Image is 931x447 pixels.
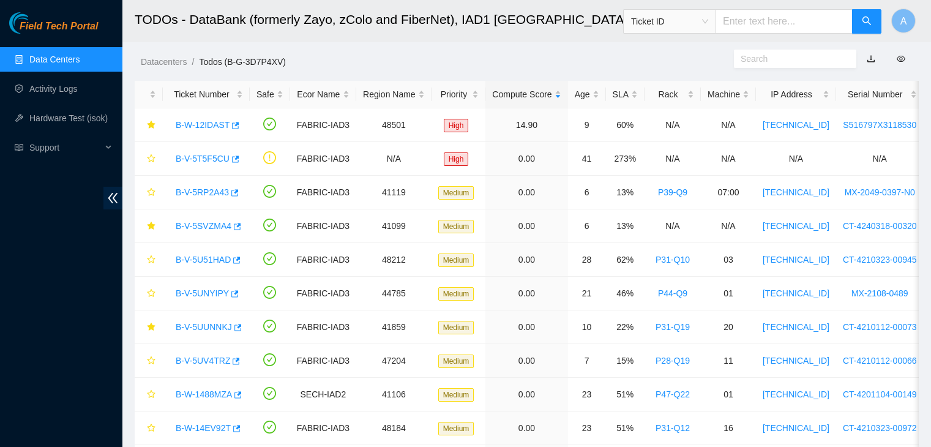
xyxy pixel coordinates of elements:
[263,421,276,434] span: check-circle
[147,390,155,400] span: star
[485,277,567,310] td: 0.00
[763,389,829,399] a: [TECHNICAL_ID]
[290,108,356,142] td: FABRIC-IAD3
[701,310,756,344] td: 20
[843,255,917,265] a: CT-4210323-00945
[9,22,98,38] a: Akamai TechnologiesField Tech Portal
[176,255,231,265] a: B-V-5U51HAD
[176,423,231,433] a: B-W-14EV92T
[176,154,230,163] a: B-V-5T5F5CU
[568,243,606,277] td: 28
[858,49,884,69] button: download
[103,187,122,209] span: double-left
[147,289,155,299] span: star
[444,119,469,132] span: High
[438,287,474,301] span: Medium
[192,57,194,67] span: /
[897,54,905,63] span: eye
[29,54,80,64] a: Data Centers
[658,187,687,197] a: P39-Q9
[763,288,829,298] a: [TECHNICAL_ID]
[701,243,756,277] td: 03
[716,9,853,34] input: Enter text here...
[356,378,432,411] td: 41106
[568,411,606,445] td: 23
[141,115,156,135] button: star
[356,344,432,378] td: 47204
[843,356,917,366] a: CT-4210112-00066
[606,411,645,445] td: 51%
[290,344,356,378] td: FABRIC-IAD3
[356,108,432,142] td: 48501
[444,152,469,166] span: High
[356,142,432,176] td: N/A
[701,142,756,176] td: N/A
[141,182,156,202] button: star
[701,209,756,243] td: N/A
[568,108,606,142] td: 9
[141,57,187,67] a: Datacenters
[147,424,155,434] span: star
[356,243,432,277] td: 48212
[656,255,690,265] a: P31-Q10
[141,149,156,168] button: star
[867,54,875,64] a: download
[485,243,567,277] td: 0.00
[843,322,917,332] a: CT-4210112-00073
[485,344,567,378] td: 0.00
[568,176,606,209] td: 6
[645,209,701,243] td: N/A
[606,108,645,142] td: 60%
[147,222,155,231] span: star
[843,389,917,399] a: CT-4201104-00149
[741,52,840,66] input: Search
[656,389,690,399] a: P47-Q22
[568,344,606,378] td: 7
[485,209,567,243] td: 0.00
[763,356,829,366] a: [TECHNICAL_ID]
[290,310,356,344] td: FABRIC-IAD3
[606,243,645,277] td: 62%
[263,387,276,400] span: check-circle
[356,209,432,243] td: 41099
[900,13,907,29] span: A
[356,277,432,310] td: 44785
[141,385,156,404] button: star
[356,411,432,445] td: 48184
[356,310,432,344] td: 41859
[263,320,276,332] span: check-circle
[568,310,606,344] td: 10
[176,120,230,130] a: B-W-12IDAST
[290,209,356,243] td: FABRIC-IAD3
[263,252,276,265] span: check-circle
[862,16,872,28] span: search
[843,423,917,433] a: CT-4210323-00972
[176,389,232,399] a: B-W-1488MZA
[606,277,645,310] td: 46%
[263,286,276,299] span: check-circle
[701,277,756,310] td: 01
[756,142,836,176] td: N/A
[147,121,155,130] span: star
[568,378,606,411] td: 23
[606,209,645,243] td: 13%
[29,135,102,160] span: Support
[290,411,356,445] td: FABRIC-IAD3
[29,84,78,94] a: Activity Logs
[141,284,156,303] button: star
[438,254,474,267] span: Medium
[852,9,881,34] button: search
[263,185,276,198] span: check-circle
[263,219,276,231] span: check-circle
[568,277,606,310] td: 21
[438,321,474,334] span: Medium
[485,378,567,411] td: 0.00
[176,221,231,231] a: B-V-5SVZMA4
[843,120,916,130] a: S516797X3118530
[656,356,690,366] a: P28-Q19
[438,355,474,368] span: Medium
[199,57,286,67] a: Todos (B-G-3D7P4XV)
[176,356,230,366] a: B-V-5UV4TRZ
[263,118,276,130] span: check-circle
[843,221,917,231] a: CT-4240318-00320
